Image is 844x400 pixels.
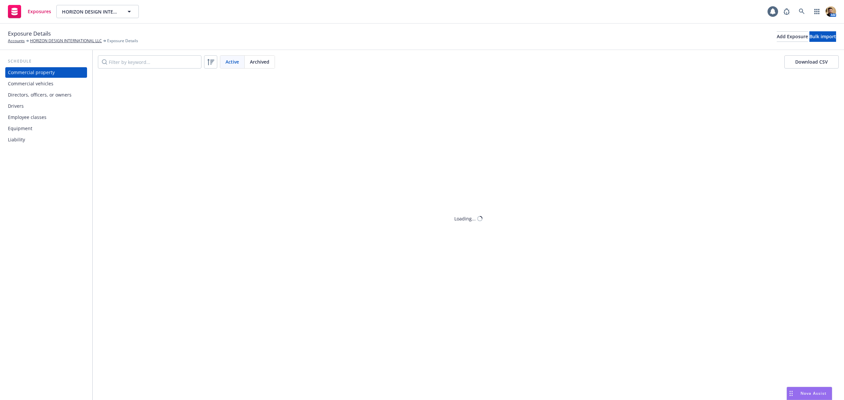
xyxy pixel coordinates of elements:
[777,31,808,42] button: Add Exposure
[107,38,138,44] span: Exposure Details
[5,90,87,100] a: Directors, officers, or owners
[8,78,53,89] div: Commercial vehicles
[30,38,102,44] a: HORIZON DESIGN INTERNATIONAL LLC
[795,5,808,18] a: Search
[454,215,476,222] div: Loading...
[784,55,839,69] button: Download CSV
[787,387,795,400] div: Drag to move
[8,29,51,38] span: Exposure Details
[28,9,51,14] span: Exposures
[8,123,32,134] div: Equipment
[8,38,25,44] a: Accounts
[8,134,25,145] div: Liability
[826,6,836,17] img: photo
[809,31,836,42] button: Bulk import
[5,123,87,134] a: Equipment
[250,58,269,65] span: Archived
[8,101,24,111] div: Drivers
[8,112,46,123] div: Employee classes
[56,5,139,18] button: HORIZON DESIGN INTERNATIONAL LLC
[98,55,201,69] input: Filter by keyword...
[800,390,827,396] span: Nova Assist
[777,32,808,42] div: Add Exposure
[5,2,54,21] a: Exposures
[5,101,87,111] a: Drivers
[62,8,119,15] span: HORIZON DESIGN INTERNATIONAL LLC
[5,112,87,123] a: Employee classes
[226,58,239,65] span: Active
[8,67,55,78] div: Commercial property
[810,5,824,18] a: Switch app
[8,90,72,100] div: Directors, officers, or owners
[5,67,87,78] a: Commercial property
[780,5,793,18] a: Report a Bug
[809,32,836,42] div: Bulk import
[5,78,87,89] a: Commercial vehicles
[5,58,87,65] div: Schedule
[787,387,832,400] button: Nova Assist
[5,134,87,145] a: Liability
